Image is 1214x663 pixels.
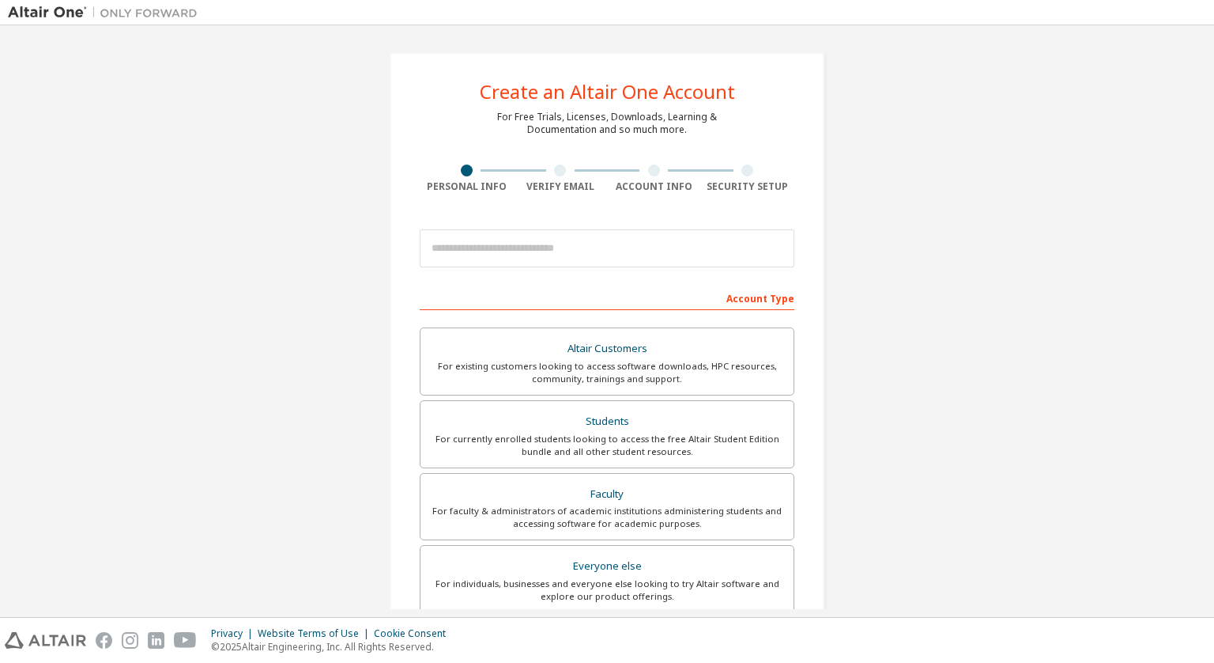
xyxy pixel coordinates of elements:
[211,640,455,654] p: © 2025 Altair Engineering, Inc. All Rights Reserved.
[480,82,735,101] div: Create an Altair One Account
[607,180,701,193] div: Account Info
[430,483,784,506] div: Faculty
[8,5,205,21] img: Altair One
[374,627,455,640] div: Cookie Consent
[701,180,795,193] div: Security Setup
[430,338,784,360] div: Altair Customers
[420,180,514,193] div: Personal Info
[96,632,112,649] img: facebook.svg
[430,433,784,458] div: For currently enrolled students looking to access the free Altair Student Edition bundle and all ...
[122,632,138,649] img: instagram.svg
[174,632,197,649] img: youtube.svg
[430,578,784,603] div: For individuals, businesses and everyone else looking to try Altair software and explore our prod...
[430,555,784,578] div: Everyone else
[211,627,258,640] div: Privacy
[497,111,717,136] div: For Free Trials, Licenses, Downloads, Learning & Documentation and so much more.
[430,360,784,385] div: For existing customers looking to access software downloads, HPC resources, community, trainings ...
[430,505,784,530] div: For faculty & administrators of academic institutions administering students and accessing softwa...
[430,411,784,433] div: Students
[514,180,608,193] div: Verify Email
[258,627,374,640] div: Website Terms of Use
[420,285,794,310] div: Account Type
[148,632,164,649] img: linkedin.svg
[5,632,86,649] img: altair_logo.svg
